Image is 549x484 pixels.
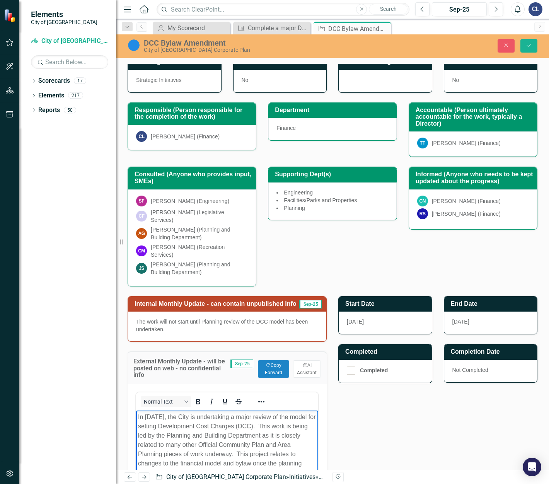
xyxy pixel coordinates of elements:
[284,189,313,196] span: Engineering
[141,396,191,407] button: Block Normal Text
[275,171,392,178] h3: Supporting Dept(s)
[38,106,60,115] a: Reports
[380,6,397,12] span: Search
[155,23,228,33] a: My Scorecard
[144,399,182,405] span: Normal Text
[444,360,537,382] div: Not Completed
[432,139,501,147] div: [PERSON_NAME] (Finance)
[136,77,182,83] span: Strategic Initiatives
[242,77,249,83] span: No
[432,197,501,205] div: [PERSON_NAME] (Finance)
[151,243,248,259] div: [PERSON_NAME] (Recreation Services)
[417,208,428,219] div: RS
[38,91,64,100] a: Elements
[157,3,409,16] input: Search ClearPoint...
[235,23,309,33] a: Complete a major Development Cost Charges review
[136,196,147,206] div: SF
[136,245,147,256] div: CM
[31,19,97,25] small: City of [GEOGRAPHIC_DATA]
[230,360,253,368] span: Sep-25
[248,23,309,33] div: Complete a major Development Cost Charges review
[417,196,428,206] div: CN
[191,396,205,407] button: Bold
[128,39,140,51] img: Not Started
[416,107,533,127] h3: Accountable (Person ultimately accountable for the work, typically a Director)
[38,77,70,85] a: Scorecards
[232,396,245,407] button: Strikethrough
[435,5,484,14] div: Sep-25
[136,263,147,274] div: JS
[151,197,229,205] div: [PERSON_NAME] (Engineering)
[151,208,248,224] div: [PERSON_NAME] (Legislative Services)
[151,226,248,241] div: [PERSON_NAME] (Planning and Building Department)
[144,39,353,47] div: DCC Bylaw Amendment
[68,92,83,99] div: 217
[151,261,248,276] div: [PERSON_NAME] (Planning and Building Department)
[276,125,296,131] span: Finance
[452,319,469,325] span: [DATE]
[258,360,289,377] button: Copy Forward
[218,396,232,407] button: Underline
[136,318,318,333] p: The work will not start until Planning review of the DCC model has been undertaken.
[284,205,305,211] span: Planning
[31,37,108,46] a: City of [GEOGRAPHIC_DATA] Corporate Plan
[289,473,315,481] a: Initiatives
[299,300,322,308] span: Sep-25
[275,107,392,114] h3: Department
[144,47,353,53] div: City of [GEOGRAPHIC_DATA] Corporate Plan
[451,348,534,355] h3: Completion Date
[369,4,407,15] button: Search
[31,55,108,69] input: Search Below...
[74,78,86,84] div: 17
[31,10,97,19] span: Elements
[529,2,542,16] button: CL
[293,360,321,377] button: AI Assistant
[136,228,147,239] div: AG
[432,210,501,218] div: [PERSON_NAME] (Finance)
[4,9,17,22] img: ClearPoint Strategy
[136,131,147,142] div: CL
[155,473,327,482] div: » »
[328,24,389,34] div: DCC Bylaw Amendment
[284,197,357,203] span: Facilities/Parks and Properties
[205,396,218,407] button: Italic
[416,171,533,184] h3: Informed (Anyone who needs to be kept updated about the progress)
[151,133,220,140] div: [PERSON_NAME] (Finance)
[432,2,487,16] button: Sep-25
[345,348,428,355] h3: Completed
[135,300,298,307] h3: Internal Monthly Update - can contain unpublished info
[451,300,534,307] h3: End Date
[135,171,252,184] h3: Consulted (Anyone who provides input, SMEs)
[347,319,364,325] span: [DATE]
[64,107,76,113] div: 50
[417,138,428,148] div: TT
[166,473,286,481] a: City of [GEOGRAPHIC_DATA] Corporate Plan
[136,211,147,222] div: CF
[167,23,228,33] div: My Scorecard
[452,77,459,83] span: No
[255,396,268,407] button: Reveal or hide additional toolbar items
[345,300,428,307] h3: Start Date
[135,107,252,120] h3: Responsible (Person responsible for the completion of the work)
[523,458,541,476] div: Open Intercom Messenger
[133,358,230,378] h3: External Monthly Update - will be posted on web - no confidential info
